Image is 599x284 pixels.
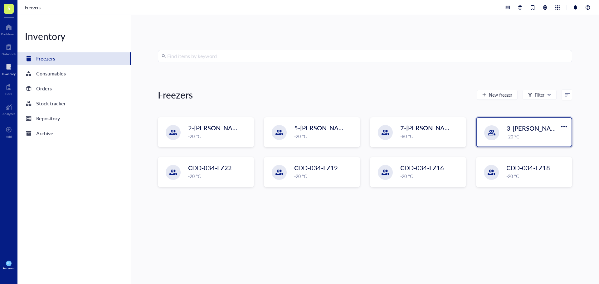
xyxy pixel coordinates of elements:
[5,82,12,96] a: Core
[17,112,131,125] a: Repository
[477,90,518,100] button: New freezer
[506,173,568,180] div: -20 °C
[17,127,131,140] a: Archive
[294,133,356,140] div: -20 °C
[5,92,12,96] div: Core
[400,123,456,132] span: 7-[PERSON_NAME]
[1,22,17,36] a: Dashboard
[7,4,10,12] span: S
[188,133,250,140] div: -20 °C
[17,67,131,80] a: Consumables
[36,84,52,93] div: Orders
[188,173,250,180] div: -20 °C
[507,124,562,132] span: 3-[PERSON_NAME]
[188,163,232,172] span: CDD-034-FZ22
[400,173,462,180] div: -20 °C
[17,30,131,42] div: Inventory
[36,69,66,78] div: Consumables
[2,52,16,56] div: Notebook
[507,133,568,140] div: -20 °C
[17,52,131,65] a: Freezers
[294,163,338,172] span: CDD-034-FZ19
[2,112,15,116] div: Analytics
[25,4,42,11] a: Freezers
[6,135,12,138] div: Add
[188,123,244,132] span: 2-[PERSON_NAME]
[3,266,15,270] div: Account
[158,89,193,101] div: Freezers
[535,91,544,98] div: Filter
[17,97,131,110] a: Stock tracker
[36,129,53,138] div: Archive
[2,72,16,76] div: Inventory
[400,133,462,140] div: -80 °C
[36,54,55,63] div: Freezers
[294,123,350,132] span: 5-[PERSON_NAME]
[36,99,66,108] div: Stock tracker
[400,163,444,172] span: CDD-034-FZ16
[2,102,15,116] a: Analytics
[506,163,550,172] span: CDD-034-FZ18
[36,114,60,123] div: Repository
[2,62,16,76] a: Inventory
[17,82,131,95] a: Orders
[294,173,356,180] div: -20 °C
[489,92,512,97] span: New freezer
[2,42,16,56] a: Notebook
[7,262,10,265] span: DS
[1,32,17,36] div: Dashboard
